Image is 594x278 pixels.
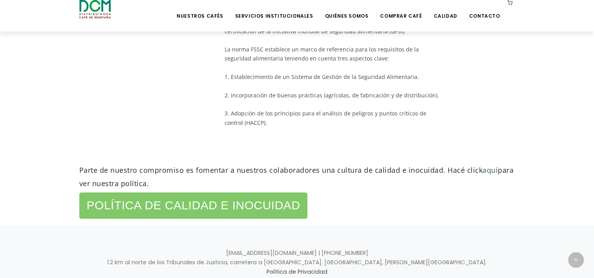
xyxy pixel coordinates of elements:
h5: Parte de nuestro compromiso es fomentar a nuestros colaboradores una cultura de calidad e inocuid... [79,164,515,190]
a: Calidad [429,1,462,19]
a: Política de Calidad e Inocuidad [79,192,308,219]
a: aquí [483,165,498,175]
a: Nuestros Cafés [172,1,228,19]
a: Contacto [464,1,505,19]
h2: Política de Calidad e Inocuidad [87,198,300,214]
a: Quiénes Somos [320,1,373,19]
a: Servicios Institucionales [230,1,318,19]
a: Política de Privacidad [267,268,327,276]
a: Comprar Café [375,1,426,19]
